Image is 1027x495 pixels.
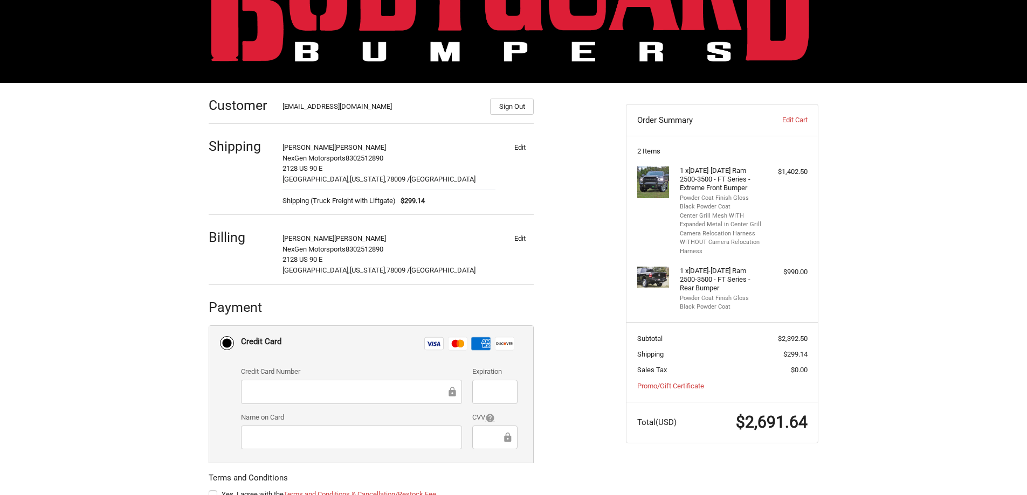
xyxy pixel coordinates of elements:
li: Powder Coat Finish Gloss Black Powder Coat [680,294,762,312]
span: 8302512890 [346,154,383,162]
a: Promo/Gift Certificate [637,382,704,390]
span: $0.00 [791,366,808,374]
span: $2,392.50 [778,334,808,343]
span: [PERSON_NAME] [282,234,334,242]
legend: Terms and Conditions [209,472,288,489]
h3: 2 Items [637,147,808,156]
span: [GEOGRAPHIC_DATA] [410,175,475,183]
span: 78009 / [387,266,410,274]
span: [PERSON_NAME] [334,234,386,242]
span: NexGen Motorsports [282,154,346,162]
span: $2,691.64 [736,413,808,431]
h4: 1 x [DATE]-[DATE] Ram 2500-3500 - FT Series - Rear Bumper [680,267,762,293]
span: 2128 US 90 E [282,164,322,172]
span: 8302512890 [346,245,383,253]
span: [GEOGRAPHIC_DATA], [282,266,350,274]
button: Edit [506,231,534,246]
span: Shipping (Truck Freight with Liftgate) [282,196,396,206]
label: Expiration [472,366,517,377]
span: Sales Tax [637,366,667,374]
button: Sign Out [490,99,534,115]
div: $1,402.50 [765,166,808,177]
h2: Payment [209,299,272,316]
label: Credit Card Number [241,366,462,377]
span: Subtotal [637,334,663,343]
span: [US_STATE], [350,266,387,274]
span: Shipping [637,350,664,358]
span: $299.14 [396,196,425,206]
a: Edit Cart [754,115,807,126]
span: 78009 / [387,175,410,183]
div: $990.00 [765,267,808,277]
label: CVV [472,412,517,423]
span: [PERSON_NAME] [334,143,386,151]
span: 2128 US 90 E [282,255,322,263]
li: Center Grill Mesh WITH Expanded Metal in Center Grill [680,212,762,229]
label: Name on Card [241,412,462,423]
h2: Customer [209,97,272,114]
li: Powder Coat Finish Gloss Black Powder Coat [680,194,762,212]
span: [GEOGRAPHIC_DATA] [410,266,475,274]
span: [PERSON_NAME] [282,143,334,151]
h2: Shipping [209,138,272,155]
div: [EMAIL_ADDRESS][DOMAIN_NAME] [282,101,480,115]
span: Total (USD) [637,417,677,427]
span: [US_STATE], [350,175,387,183]
li: Camera Relocation Harness WITHOUT Camera Relocation Harness [680,229,762,256]
h4: 1 x [DATE]-[DATE] Ram 2500-3500 - FT Series - Extreme Front Bumper [680,166,762,193]
button: Edit [506,140,534,155]
h2: Billing [209,229,272,246]
span: NexGen Motorsports [282,245,346,253]
div: Credit Card [241,333,281,351]
h3: Order Summary [637,115,754,126]
span: $299.14 [783,350,808,358]
span: [GEOGRAPHIC_DATA], [282,175,350,183]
